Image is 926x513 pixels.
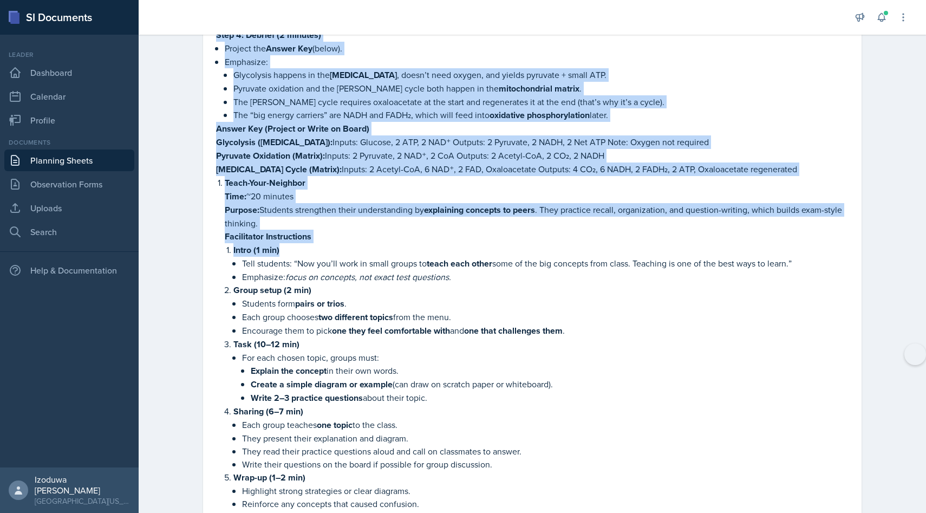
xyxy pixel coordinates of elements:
p: Emphasize: [242,270,849,283]
p: Tell students: “Now you’ll work in small groups to some of the big concepts from class. Teaching ... [242,257,849,270]
p: Each group chooses from the menu. [242,310,849,324]
div: Help & Documentation [4,259,134,281]
p: They present their explanation and diagram. [242,432,849,445]
p: Glycolysis happens in the , doesn’t need oxygen, and yields pyruvate + small ATP. [233,68,849,82]
a: Uploads [4,197,134,219]
strong: Teach-Your-Neighbor [225,177,305,189]
p: Inputs: 2 Pyruvate, 2 NAD⁺, 2 CoA Outputs: 2 Acetyl-CoA, 2 CO₂, 2 NADH [216,149,849,163]
p: Write their questions on the board if possible for group discussion. [242,458,849,471]
p: Encourage them to pick and . [242,324,849,337]
strong: Glycolysis ([MEDICAL_DATA]): [216,136,332,148]
strong: one that challenges them [464,324,563,337]
strong: Time: [225,190,246,203]
p: about their topic. [251,391,849,405]
a: Dashboard [4,62,134,83]
strong: Write 2–3 practice questions [251,392,363,404]
p: Emphasize: [225,55,849,68]
strong: [MEDICAL_DATA] [330,69,397,81]
strong: one topic [317,419,353,431]
p: Inputs: Glucose, 2 ATP, 2 NAD⁺ Outputs: 2 Pyruvate, 2 NADH, 2 Net ATP Note: Oxygen not required [216,135,849,149]
a: Search [4,221,134,243]
strong: pairs or trios [295,297,344,310]
div: [GEOGRAPHIC_DATA][US_STATE] [35,496,130,506]
strong: Task (10–12 min) [233,338,299,350]
strong: Pyruvate Oxidation (Matrix): [216,150,325,162]
p: Project the (below). [225,42,849,55]
p: They read their practice questions aloud and call on classmates to answer. [242,445,849,458]
p: Highlight strong strategies or clear diagrams. [242,484,849,497]
em: focus on concepts, not exact test questions. [285,271,451,283]
p: The [PERSON_NAME] cycle requires oxaloacetate at the start and regenerates it at the end (that’s ... [233,95,849,108]
p: Reinforce any concepts that caused confusion. [242,497,849,510]
a: Calendar [4,86,134,107]
p: The “big energy carriers” are NADH and FADH₂, which will feed into later. [233,108,849,122]
strong: two different topics [318,311,393,323]
strong: Explain the concept [251,365,327,377]
p: Students strengthen their understanding by . They practice recall, organization, and question-wri... [225,203,849,230]
strong: Facilitator Instructions [225,230,311,243]
p: Inputs: 2 Acetyl-CoA, 6 NAD⁺, 2 FAD, Oxaloacetate Outputs: 4 CO₂, 6 NADH, 2 FADH₂, 2 ATP, Oxaloac... [216,163,849,176]
strong: one they feel comfortable with [332,324,450,337]
strong: Create a simple diagram or example [251,378,393,391]
div: Izoduwa [PERSON_NAME] [35,474,130,496]
strong: Sharing (6–7 min) [233,405,303,418]
strong: Answer Key [266,42,312,55]
div: Documents [4,138,134,147]
strong: Step 4: Debrief (2 minutes) [216,29,321,41]
p: Pyruvate oxidation and the [PERSON_NAME] cycle both happen in the . [233,82,849,95]
a: Observation Forms [4,173,134,195]
p: (can draw on scratch paper or whiteboard). [251,378,849,391]
strong: Purpose: [225,204,259,216]
strong: [MEDICAL_DATA] Cycle (Matrix): [216,163,342,176]
p: in their own words. [251,364,849,378]
p: ~20 minutes [225,190,849,203]
p: Each group teaches to the class. [242,418,849,432]
p: For each chosen topic, groups must: [242,351,849,364]
strong: mitochondrial matrix [499,82,579,95]
p: Students form . [242,297,849,310]
strong: explaining concepts to peers [424,204,535,216]
strong: Group setup (2 min) [233,284,311,296]
strong: teach each other [427,257,492,270]
a: Profile [4,109,134,131]
strong: oxidative phosphorylation [490,109,590,121]
strong: Answer Key (Project or Write on Board) [216,122,369,135]
strong: Intro (1 min) [233,244,279,256]
strong: Wrap-up (1–2 min) [233,471,305,484]
div: Leader [4,50,134,60]
a: Planning Sheets [4,150,134,171]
